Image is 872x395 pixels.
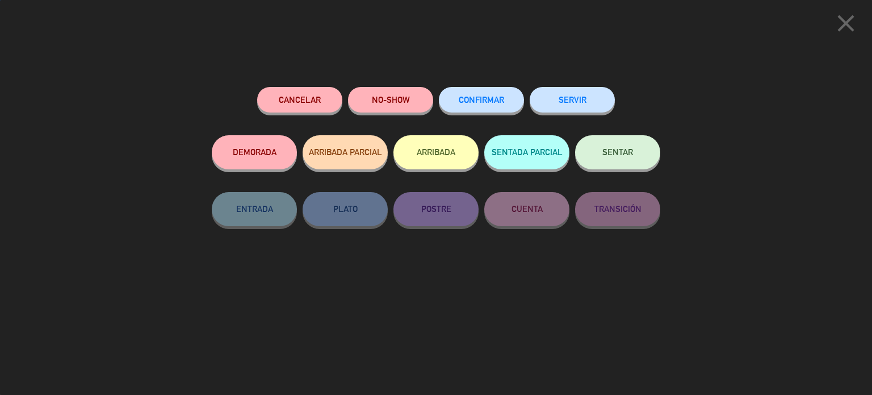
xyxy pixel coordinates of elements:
button: TRANSICIÓN [575,192,660,226]
button: PLATO [303,192,388,226]
button: POSTRE [393,192,479,226]
button: ARRIBADA PARCIAL [303,135,388,169]
button: SENTAR [575,135,660,169]
button: close [828,9,863,42]
button: ENTRADA [212,192,297,226]
i: close [832,9,860,38]
button: CONFIRMAR [439,87,524,113]
button: Cancelar [257,87,342,113]
button: DEMORADA [212,135,297,169]
button: SERVIR [530,87,615,113]
button: CUENTA [484,192,569,226]
button: SENTADA PARCIAL [484,135,569,169]
button: ARRIBADA [393,135,479,169]
span: CONFIRMAR [459,95,504,105]
button: NO-SHOW [348,87,433,113]
span: ARRIBADA PARCIAL [309,147,382,157]
span: SENTAR [602,147,633,157]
